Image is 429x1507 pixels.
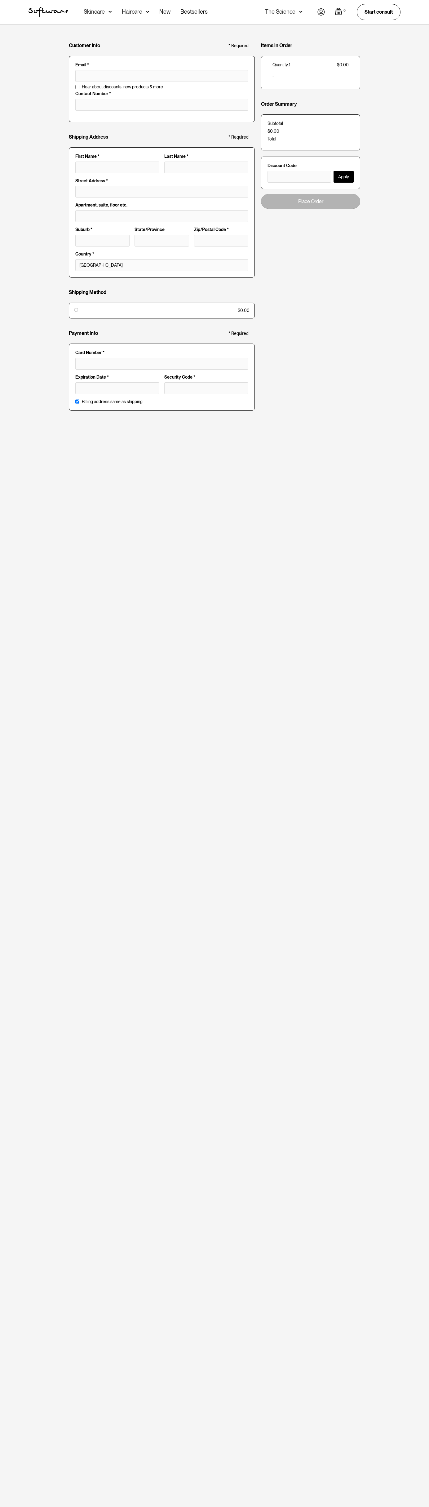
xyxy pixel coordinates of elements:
[265,9,295,15] div: The Science
[342,8,347,13] div: 0
[337,62,349,68] div: $0.00
[357,4,400,20] a: Start consult
[299,9,303,15] img: arrow down
[268,129,279,134] div: $0.00
[75,227,130,232] label: Suburb *
[272,62,289,68] div: Quantity:
[164,154,248,159] label: Last Name *
[268,136,276,142] div: Total
[75,178,248,184] label: Street Address *
[69,134,108,140] h4: Shipping Address
[75,251,248,257] label: Country *
[82,399,143,404] label: Billing address same as shipping
[272,72,274,78] span: :
[289,62,290,68] div: 1
[75,91,248,96] label: Contact Number *
[228,135,249,140] div: * Required
[335,8,347,16] a: Open cart
[74,308,78,312] input: $0.00
[228,331,249,336] div: * Required
[268,121,283,126] div: Subtotal
[334,171,354,183] button: Apply Discount
[228,43,249,48] div: * Required
[194,227,248,232] label: Zip/Postal Code *
[122,9,142,15] div: Haircare
[135,227,189,232] label: State/Province
[82,84,163,90] span: Hear about discounts, new products & more
[29,7,69,17] img: Software Logo
[75,85,79,89] input: Hear about discounts, new products & more
[69,42,100,48] h4: Customer Info
[69,289,106,295] h4: Shipping Method
[268,163,354,168] label: Discount Code
[164,375,248,380] label: Security Code *
[238,308,250,313] div: $0.00
[75,350,248,355] label: Card Number *
[108,9,112,15] img: arrow down
[261,101,297,107] h4: Order Summary
[75,202,248,208] label: Apartment, suite, floor etc.
[146,9,149,15] img: arrow down
[75,62,248,68] label: Email *
[69,330,98,336] h4: Payment Info
[261,42,292,48] h4: Items in Order
[75,154,159,159] label: First Name *
[75,375,159,380] label: Expiration Date *
[84,9,105,15] div: Skincare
